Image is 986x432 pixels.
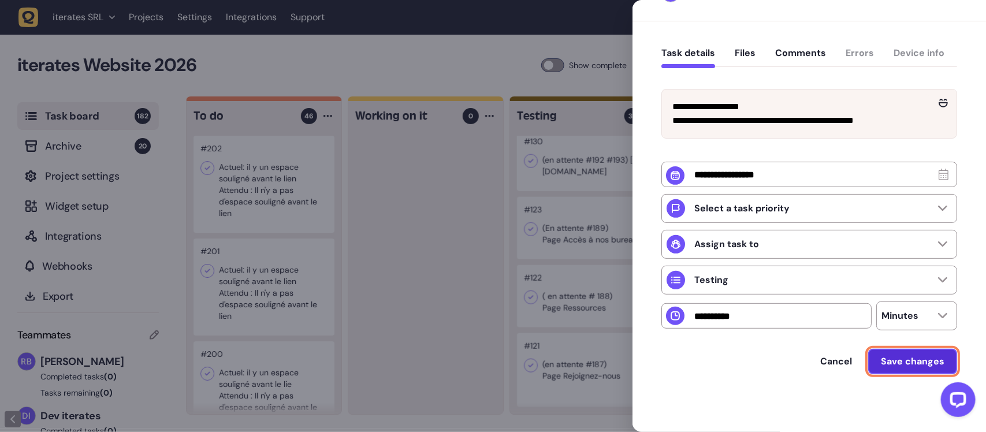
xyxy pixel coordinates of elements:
[694,274,728,286] p: Testing
[809,350,864,373] button: Cancel
[932,378,980,426] iframe: LiveChat chat widget
[694,203,790,214] p: Select a task priority
[881,357,944,366] span: Save changes
[868,349,957,374] button: Save changes
[775,47,826,68] button: Comments
[881,310,918,322] p: Minutes
[694,239,759,250] p: Assign task to
[661,47,715,68] button: Task details
[735,47,756,68] button: Files
[820,357,852,366] span: Cancel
